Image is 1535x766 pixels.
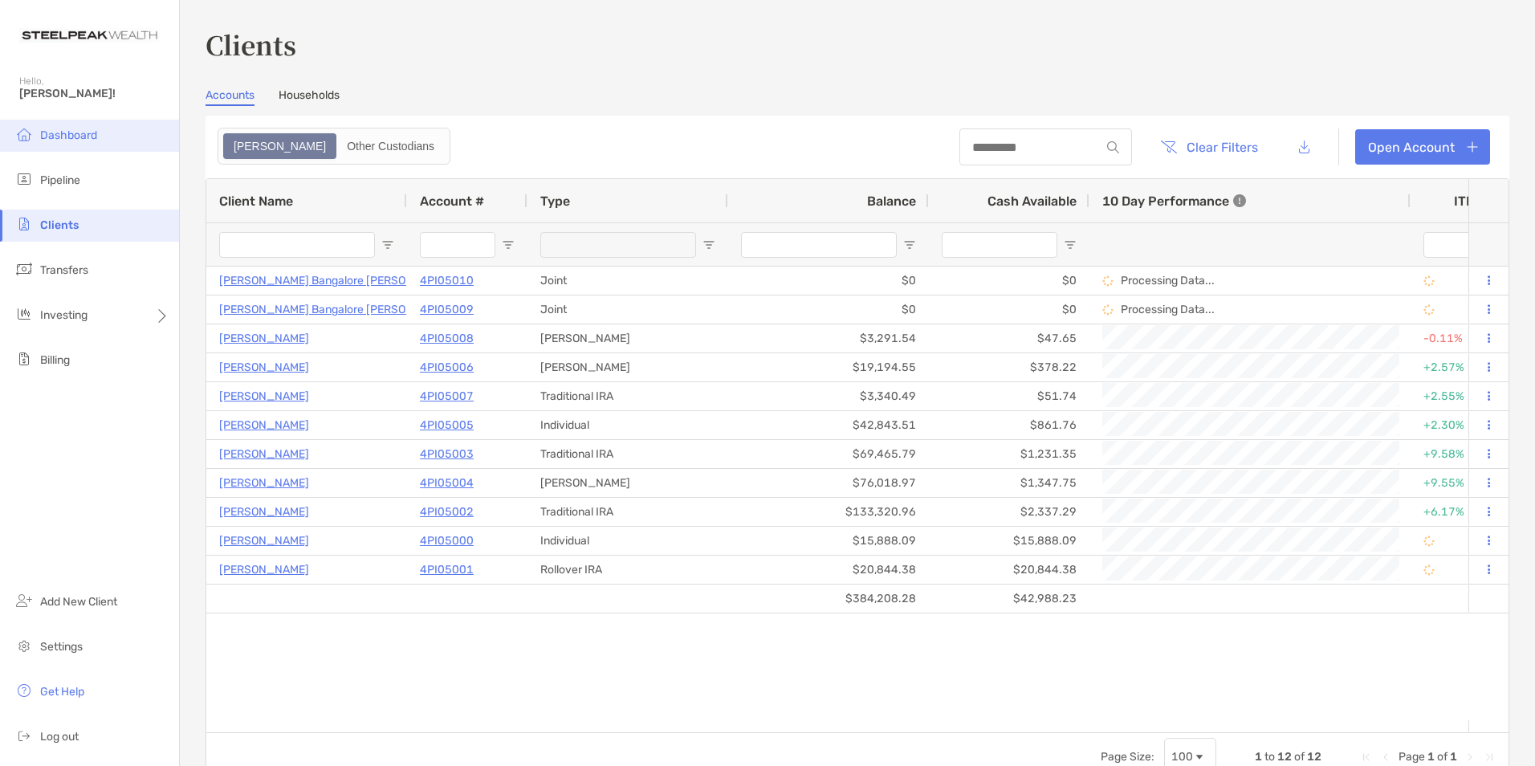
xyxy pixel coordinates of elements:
[1102,304,1114,316] img: Processing Data icon
[420,328,474,348] a: 4PI05008
[1101,750,1154,764] div: Page Size:
[1102,179,1246,222] div: 10 Day Performance
[1423,441,1494,467] div: +9.58%
[527,527,728,555] div: Individual
[929,469,1089,497] div: $1,347.75
[219,560,309,580] a: [PERSON_NAME]
[40,128,97,142] span: Dashboard
[40,308,88,322] span: Investing
[420,502,474,522] p: 4PI05002
[219,328,309,348] a: [PERSON_NAME]
[527,267,728,295] div: Joint
[420,386,474,406] p: 4PI05007
[1454,194,1494,209] div: ITD
[206,26,1509,63] h3: Clients
[219,357,309,377] a: [PERSON_NAME]
[219,386,309,406] p: [PERSON_NAME]
[420,194,484,209] span: Account #
[219,415,309,435] p: [PERSON_NAME]
[219,232,375,258] input: Client Name Filter Input
[1423,383,1494,409] div: +2.55%
[1064,238,1077,251] button: Open Filter Menu
[338,135,443,157] div: Other Custodians
[728,411,929,439] div: $42,843.51
[867,194,916,209] span: Balance
[728,498,929,526] div: $133,320.96
[1277,750,1292,764] span: 12
[987,194,1077,209] span: Cash Available
[527,411,728,439] div: Individual
[219,531,309,551] a: [PERSON_NAME]
[741,232,897,258] input: Balance Filter Input
[420,473,474,493] a: 4PI05004
[420,232,495,258] input: Account # Filter Input
[728,585,929,613] div: $384,208.28
[14,636,34,655] img: settings icon
[1399,750,1425,764] span: Page
[1423,275,1435,287] img: Processing Data icon
[728,556,929,584] div: $20,844.38
[1171,750,1193,764] div: 100
[420,560,474,580] p: 4PI05001
[1423,499,1494,525] div: +6.17%
[527,353,728,381] div: [PERSON_NAME]
[1423,470,1494,496] div: +9.55%
[728,353,929,381] div: $19,194.55
[1307,750,1321,764] span: 12
[1294,750,1305,764] span: of
[40,685,84,699] span: Get Help
[929,440,1089,468] div: $1,231.35
[14,591,34,610] img: add_new_client icon
[728,324,929,352] div: $3,291.54
[1360,751,1373,764] div: First Page
[929,295,1089,324] div: $0
[527,469,728,497] div: [PERSON_NAME]
[728,469,929,497] div: $76,018.97
[40,218,79,232] span: Clients
[1423,304,1435,316] img: Processing Data icon
[420,531,474,551] a: 4PI05000
[942,232,1057,258] input: Cash Available Filter Input
[219,194,293,209] span: Client Name
[728,382,929,410] div: $3,340.49
[14,169,34,189] img: pipeline icon
[14,124,34,144] img: dashboard icon
[40,730,79,744] span: Log out
[219,502,309,522] a: [PERSON_NAME]
[1423,232,1475,258] input: ITD Filter Input
[219,299,456,320] a: [PERSON_NAME] Bangalore [PERSON_NAME]
[206,88,254,106] a: Accounts
[219,444,309,464] p: [PERSON_NAME]
[1427,750,1435,764] span: 1
[279,88,340,106] a: Households
[1423,412,1494,438] div: +2.30%
[527,498,728,526] div: Traditional IRA
[929,527,1089,555] div: $15,888.09
[40,640,83,654] span: Settings
[420,415,474,435] a: 4PI05005
[502,238,515,251] button: Open Filter Menu
[1450,750,1457,764] span: 1
[14,304,34,324] img: investing icon
[40,595,117,609] span: Add New Client
[929,498,1089,526] div: $2,337.29
[381,238,394,251] button: Open Filter Menu
[1102,275,1114,287] img: Processing Data icon
[219,271,456,291] a: [PERSON_NAME] Bangalore [PERSON_NAME]
[19,6,160,64] img: Zoe Logo
[1437,750,1447,764] span: of
[420,357,474,377] a: 4PI05006
[929,382,1089,410] div: $51.74
[14,681,34,700] img: get-help icon
[540,194,570,209] span: Type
